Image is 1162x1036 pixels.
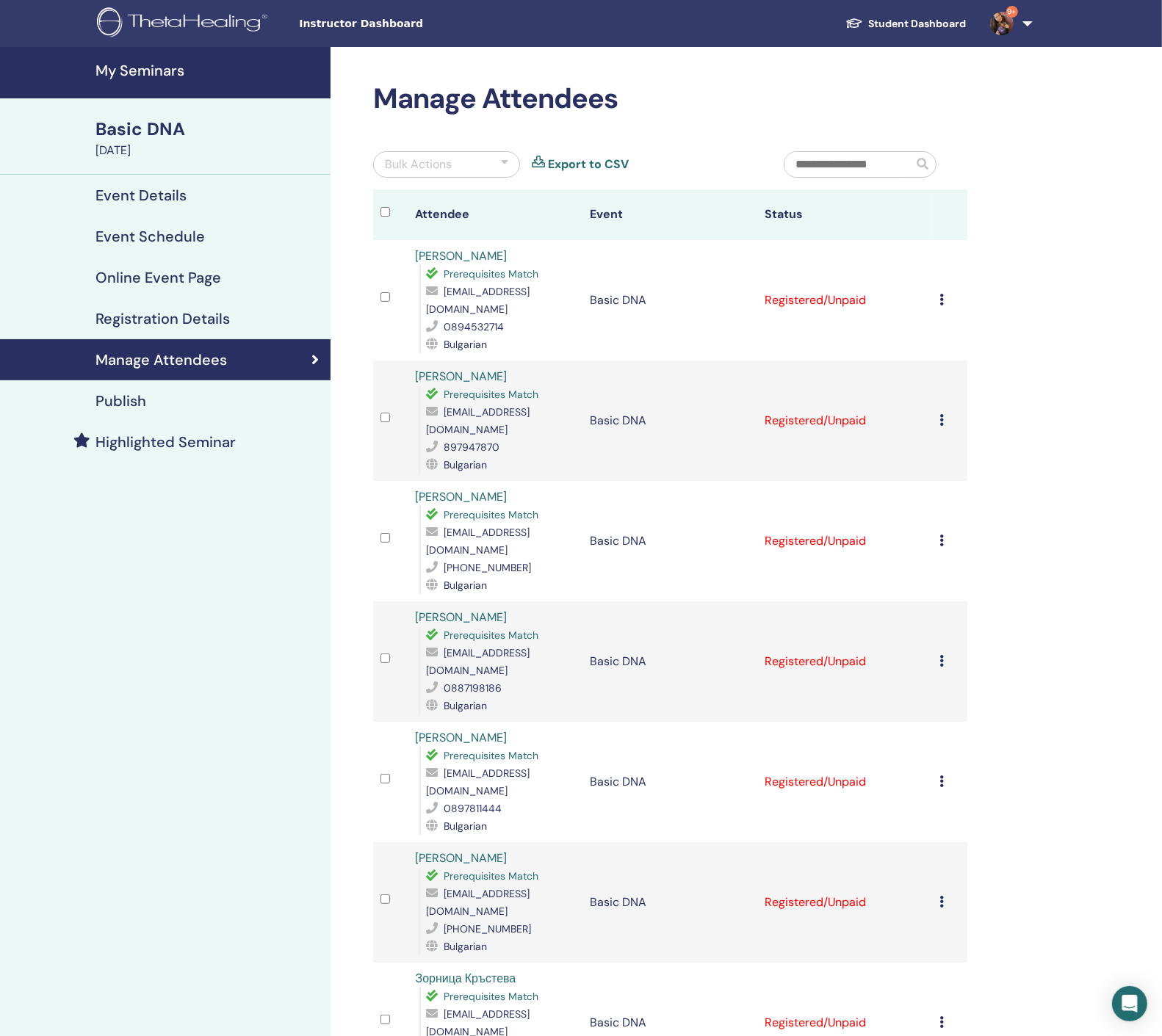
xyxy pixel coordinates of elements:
[990,12,1014,35] img: default.jpg
[95,186,187,204] h4: Event Details
[427,405,530,436] span: [EMAIL_ADDRESS][DOMAIN_NAME]
[444,922,532,935] span: [PHONE_NUMBER]
[444,699,488,712] span: Bulgarian
[87,117,331,159] a: Basic DNA[DATE]
[444,338,488,351] span: Bulgarian
[444,990,539,1003] span: Prerequisites Match
[416,248,508,264] a: [PERSON_NAME]
[444,458,488,471] span: Bulgarian
[582,842,757,963] td: Basic DNA
[444,579,488,592] span: Bulgarian
[582,601,757,722] td: Basic DNA
[444,320,505,333] span: 0894532714
[1006,6,1018,18] span: 9+
[757,189,932,240] th: Status
[95,392,146,410] h4: Publish
[97,7,273,40] img: logo.png
[582,722,757,842] td: Basic DNA
[444,441,500,454] span: 897947870
[582,361,757,481] td: Basic DNA
[427,887,530,918] span: [EMAIL_ADDRESS][DOMAIN_NAME]
[416,730,508,745] a: [PERSON_NAME]
[444,749,539,762] span: Prerequisites Match
[444,869,539,883] span: Prerequisites Match
[582,189,757,240] th: Event
[95,62,322,79] h4: My Seminars
[444,388,539,401] span: Prerequisites Match
[373,82,967,116] h2: Manage Attendees
[582,481,757,601] td: Basic DNA
[444,681,502,695] span: 0887198186
[444,940,488,953] span: Bulgarian
[95,433,236,451] h4: Highlighted Seminar
[95,351,227,369] h4: Manage Attendees
[408,189,583,240] th: Attendee
[95,269,221,286] h4: Online Event Page
[95,310,230,327] h4: Registration Details
[444,819,488,833] span: Bulgarian
[1112,986,1147,1021] div: Open Intercom Messenger
[582,240,757,361] td: Basic DNA
[95,142,322,159] div: [DATE]
[444,802,502,815] span: 0897811444
[416,609,508,625] a: [PERSON_NAME]
[427,526,530,557] span: [EMAIL_ADDRESS][DOMAIN_NAME]
[444,508,539,521] span: Prerequisites Match
[416,369,508,384] a: [PERSON_NAME]
[427,646,530,677] span: [EMAIL_ADDRESS][DOMAIN_NAME]
[427,285,530,316] span: [EMAIL_ADDRESS][DOMAIN_NAME]
[427,767,530,797] span: [EMAIL_ADDRESS][DOMAIN_NAME]
[416,489,508,504] a: [PERSON_NAME]
[95,117,322,142] div: Basic DNA
[834,10,978,37] a: Student Dashboard
[95,228,205,245] h4: Event Schedule
[444,561,532,574] span: [PHONE_NUMBER]
[845,17,863,29] img: graduation-cap-white.svg
[444,629,539,642] span: Prerequisites Match
[444,267,539,280] span: Prerequisites Match
[416,971,516,986] a: Зорница Кръстева
[299,16,519,32] span: Instructor Dashboard
[385,156,452,173] div: Bulk Actions
[416,850,508,866] a: [PERSON_NAME]
[548,156,629,173] a: Export to CSV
